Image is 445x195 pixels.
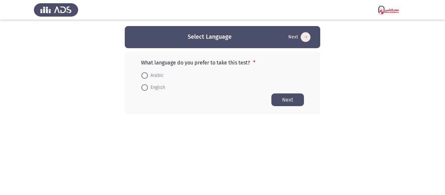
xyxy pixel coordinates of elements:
[148,84,165,91] span: English
[148,72,164,79] span: Arabic
[188,33,232,41] h3: Select Language
[271,93,304,106] button: Start assessment
[141,60,304,66] p: What language do you prefer to take this test?
[286,32,312,42] button: Start assessment
[34,1,78,19] img: Assess Talent Management logo
[367,1,411,19] img: Assessment logo of MIC - BA Focus 6 Module Assessment (EN/AR) - Tue Feb 21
